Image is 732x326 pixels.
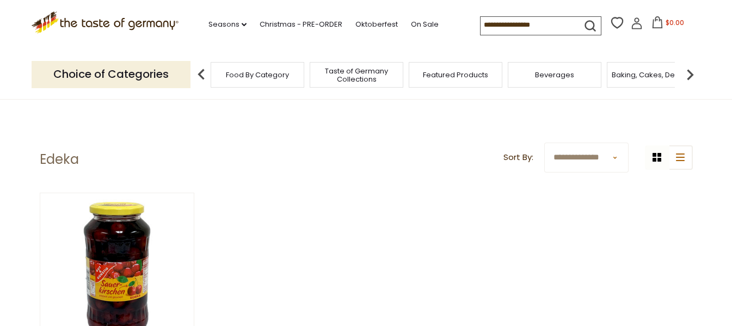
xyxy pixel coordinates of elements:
a: Oktoberfest [355,19,398,30]
p: Choice of Categories [32,61,190,88]
a: On Sale [411,19,439,30]
a: Beverages [535,71,574,79]
a: Baking, Cakes, Desserts [612,71,696,79]
span: $0.00 [666,18,684,27]
button: $0.00 [645,16,691,33]
a: Seasons [208,19,247,30]
label: Sort By: [503,151,533,164]
h1: Edeka [40,151,79,168]
a: Food By Category [226,71,289,79]
a: Taste of Germany Collections [313,67,400,83]
img: previous arrow [190,64,212,85]
a: Featured Products [423,71,488,79]
img: next arrow [679,64,701,85]
a: Christmas - PRE-ORDER [260,19,342,30]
